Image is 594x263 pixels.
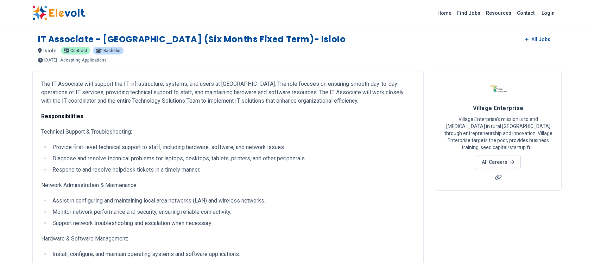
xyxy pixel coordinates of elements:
li: Install, configure, and maintain operating systems and software applications. [50,250,415,258]
li: Respond to and resolve helpdesk tickets in a timely manner. [50,166,415,174]
p: The IT Associate will support the IT infrastructure, systems, and users at [GEOGRAPHIC_DATA]. The... [41,80,415,105]
span: isiolo [43,48,57,53]
strong: Responsibilities [41,113,83,120]
li: Provide first-level technical support to staff, including hardware, software, and network issues. [50,143,415,152]
h1: IT Associate - [GEOGRAPHIC_DATA] (Six Months Fixed Term)- Isiolo [38,34,346,45]
a: Resources [483,7,514,19]
span: Bachelor [103,49,121,53]
iframe: Chat Widget [559,229,594,263]
a: Login [537,6,559,20]
img: Village Enterprise [489,80,507,97]
a: Home [435,7,454,19]
span: Village Enterprise [473,105,523,111]
a: All Jobs [520,34,556,45]
p: Village Enterprise’s mission is to end [MEDICAL_DATA] in rural [GEOGRAPHIC_DATA] through entrepre... [444,116,553,151]
li: Assist in configuring and maintaining local area networks (LAN) and wireless networks. [50,197,415,205]
li: Support network troubleshooting and escalation when necessary. [50,219,415,227]
span: Contract [70,49,87,53]
p: Technical Support & Troubleshooting: [41,128,415,136]
p: Hardware & Software Management: [41,235,415,243]
p: Network Administration & Maintenance: [41,181,415,190]
li: Monitor network performance and security, ensuring reliable connectivity. [50,208,415,216]
img: Elevolt [32,6,85,20]
span: [DATE] [44,58,57,62]
li: Diagnose and resolve technical problems for laptops, desktops, tablets, printers, and other perip... [50,154,415,163]
a: Contact [514,7,537,19]
p: - Accepting Applications [58,58,107,62]
a: Find Jobs [454,7,483,19]
a: All Careers [476,155,520,169]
